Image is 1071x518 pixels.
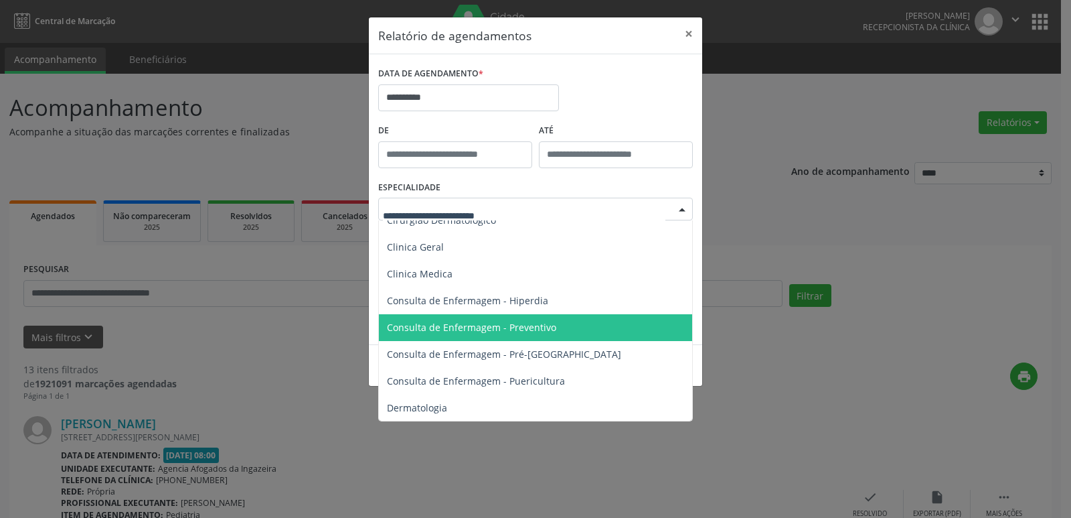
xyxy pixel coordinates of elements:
[387,375,565,387] span: Consulta de Enfermagem - Puericultura
[539,121,693,141] label: ATÉ
[378,27,531,44] h5: Relatório de agendamentos
[387,214,496,226] span: Cirurgião Dermatológico
[378,64,483,84] label: DATA DE AGENDAMENTO
[378,121,532,141] label: De
[378,178,440,198] label: ESPECIALIDADE
[387,401,447,414] span: Dermatologia
[387,348,621,361] span: Consulta de Enfermagem - Pré-[GEOGRAPHIC_DATA]
[387,267,452,280] span: Clinica Medica
[387,241,444,253] span: Clinica Geral
[675,17,702,50] button: Close
[387,321,556,334] span: Consulta de Enfermagem - Preventivo
[387,294,548,307] span: Consulta de Enfermagem - Hiperdia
